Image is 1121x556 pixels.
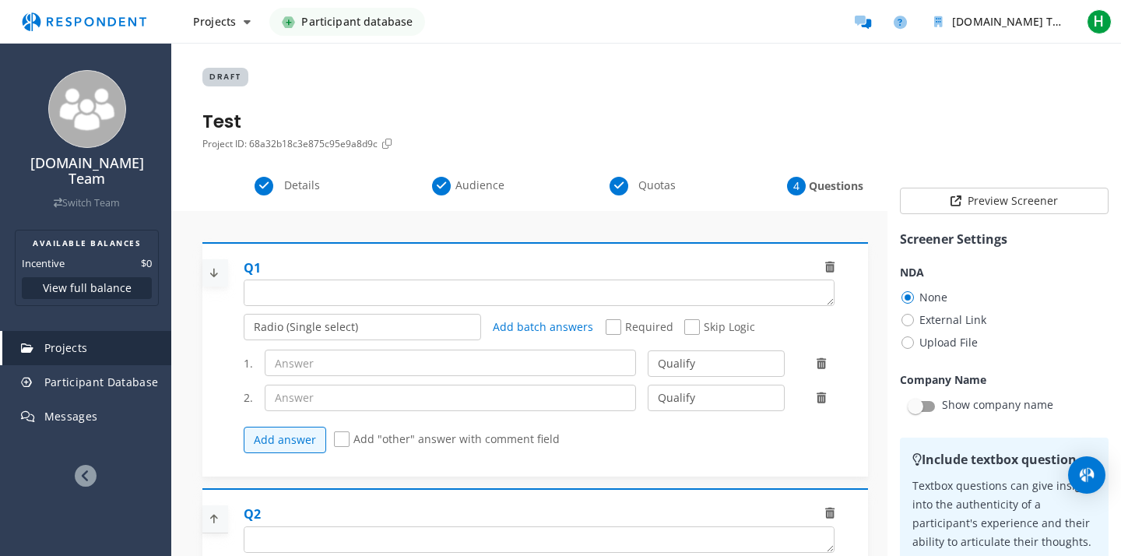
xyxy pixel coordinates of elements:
input: Answer [265,385,637,411]
div: Audience [380,177,557,195]
a: Add batch answers [493,319,594,335]
input: Answer [265,350,637,376]
img: team_avatar_256.png [48,70,126,148]
p: Textbox questions can give insight into the authenticity of a participant's experience and their ... [912,477,1096,551]
div: Quotas [557,177,735,195]
p: Show company name [942,396,1053,414]
a: Message participants [847,6,878,37]
span: Messages [44,409,98,424]
button: Preview Screener [900,188,1109,214]
h1: Company Name [900,371,1109,388]
span: [DOMAIN_NAME] Team [952,14,1076,29]
textarea: Which of the following categories best describes your firm's total assets under management (AUM)? [244,280,834,305]
span: Participant database [301,8,413,36]
dd: $0 [141,255,152,271]
button: Prelaunch.com Team [922,8,1077,36]
span: Projects [44,340,88,355]
span: Quotas [631,178,683,193]
span: Required [606,319,673,338]
button: Projects [181,8,263,36]
div: Questions [735,177,912,195]
span: Participant Database [44,375,159,389]
span: None [900,288,947,307]
a: Participant database [269,8,425,36]
span: Questions [809,178,860,194]
div: Q2 [244,505,261,523]
button: Add answer [244,427,326,453]
textarea: Which of the following categories best describes your firm's total assets under management (AUM)? [244,527,834,552]
h1: NDA [900,264,1109,280]
button: H [1084,8,1115,36]
button: View full balance [22,277,152,299]
span: H [1087,9,1112,34]
h2: AVAILABLE BALANCES [22,237,152,249]
dt: Incentive [22,255,65,271]
span: Add "other" answer with comment field [334,431,560,450]
span: Skip Logic [684,319,755,338]
a: Help and support [884,6,915,37]
div: Q1 [244,259,261,277]
span: DRAFT [202,68,248,86]
div: Details [202,177,380,195]
span: Project ID: 68a32b18c3e875c95e9a8d9c [202,137,378,150]
span: Audience [454,178,505,193]
section: Balance summary [15,230,159,306]
h1: Test [202,111,395,133]
span: 2. [244,390,253,406]
a: Switch Team [54,196,120,209]
h4: [DOMAIN_NAME] Team [10,156,163,187]
span: Details [276,178,328,193]
h2: Include textbox question [912,450,1096,469]
img: respondent-logo.png [12,7,156,37]
span: Projects [193,14,236,29]
span: 1. [244,356,253,371]
span: Add batch answers [493,319,593,334]
div: Open Intercom Messenger [1068,456,1105,494]
span: External Link [900,311,986,329]
h1: Screener Settings [900,230,1109,248]
span: Upload File [900,333,978,352]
